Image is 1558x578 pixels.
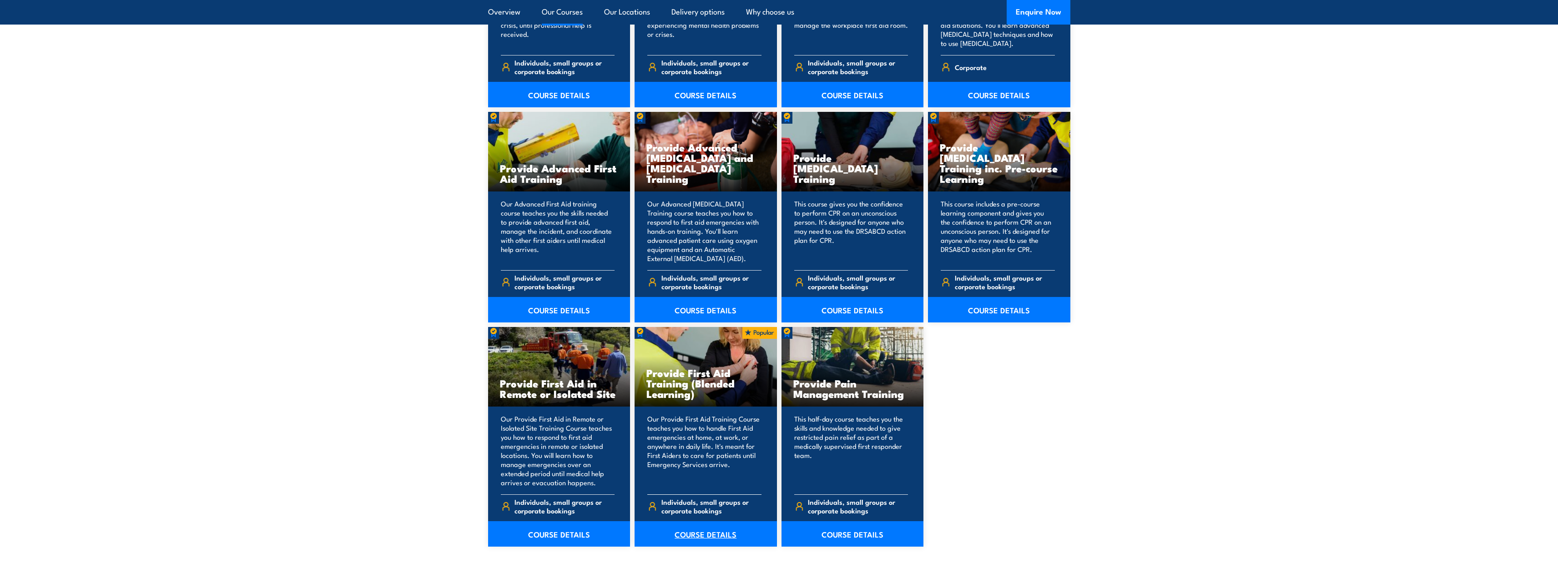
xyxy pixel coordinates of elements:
a: COURSE DETAILS [928,82,1070,107]
span: Individuals, small groups or corporate bookings [661,498,761,515]
span: Corporate [955,60,987,74]
span: Individuals, small groups or corporate bookings [661,273,761,291]
p: This course includes a pre-course learning component and gives you the confidence to perform CPR ... [941,199,1055,263]
h3: Provide First Aid Training (Blended Learning) [646,367,765,399]
a: COURSE DETAILS [635,297,777,322]
h3: Provide Advanced First Aid Training [500,163,619,184]
p: Our Advanced First Aid training course teaches you the skills needed to provide advanced first ai... [501,199,615,263]
h3: Provide Pain Management Training [793,378,912,399]
p: This course gives you the confidence to perform CPR on an unconscious person. It's designed for a... [794,199,908,263]
span: Individuals, small groups or corporate bookings [955,273,1055,291]
a: COURSE DETAILS [488,82,630,107]
a: COURSE DETAILS [635,521,777,547]
span: Individuals, small groups or corporate bookings [808,58,908,75]
h3: Provide Advanced [MEDICAL_DATA] and [MEDICAL_DATA] Training [646,142,765,184]
span: Individuals, small groups or corporate bookings [661,58,761,75]
span: Individuals, small groups or corporate bookings [514,58,615,75]
a: COURSE DETAILS [488,521,630,547]
span: Individuals, small groups or corporate bookings [514,273,615,291]
h3: Provide [MEDICAL_DATA] Training [793,152,912,184]
h3: Provide First Aid in Remote or Isolated Site [500,378,619,399]
span: Individuals, small groups or corporate bookings [514,498,615,515]
a: COURSE DETAILS [782,521,924,547]
p: Our Advanced [MEDICAL_DATA] Training course teaches you how to respond to first aid emergencies w... [647,199,761,263]
p: Our Provide First Aid Training Course teaches you how to handle First Aid emergencies at home, at... [647,414,761,487]
p: Our Provide First Aid in Remote or Isolated Site Training Course teaches you how to respond to fi... [501,414,615,487]
a: COURSE DETAILS [488,297,630,322]
a: COURSE DETAILS [782,297,924,322]
h3: Provide [MEDICAL_DATA] Training inc. Pre-course Learning [940,142,1059,184]
span: Individuals, small groups or corporate bookings [808,273,908,291]
span: Individuals, small groups or corporate bookings [808,498,908,515]
a: COURSE DETAILS [635,82,777,107]
a: COURSE DETAILS [782,82,924,107]
a: COURSE DETAILS [928,297,1070,322]
p: This half-day course teaches you the skills and knowledge needed to give restricted pain relief a... [794,414,908,487]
